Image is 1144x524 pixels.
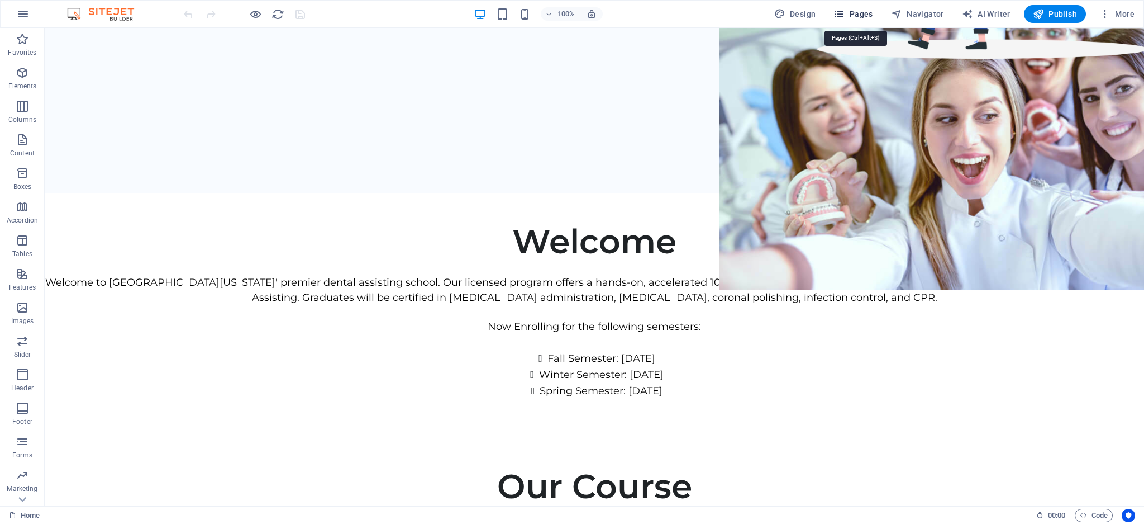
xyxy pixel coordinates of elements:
span: More [1099,8,1135,20]
p: Favorites [8,48,36,57]
span: 00 00 [1048,509,1065,522]
p: Slider [14,350,31,359]
button: reload [271,7,284,21]
button: Design [770,5,821,23]
span: Design [774,8,816,20]
p: Columns [8,115,36,124]
p: Accordion [7,216,38,225]
button: More [1095,5,1139,23]
p: Footer [12,417,32,426]
img: Editor Logo [64,7,148,21]
span: : [1056,511,1057,520]
span: Pages [833,8,873,20]
p: Tables [12,249,32,258]
button: Publish [1024,5,1086,23]
h6: 100% [557,7,575,21]
h6: Session time [1036,509,1066,522]
button: Click here to leave preview mode and continue editing [249,7,262,21]
p: Boxes [13,182,32,191]
i: On resize automatically adjust zoom level to fit chosen device. [587,9,597,19]
button: 100% [541,7,580,21]
p: Content [10,149,35,158]
div: Design (Ctrl+Alt+Y) [770,5,821,23]
p: Forms [12,451,32,460]
p: Features [9,283,36,292]
span: Code [1080,509,1108,522]
p: Images [11,317,34,325]
button: Code [1075,509,1113,522]
p: Marketing [7,484,37,493]
p: Elements [8,82,37,91]
p: Header [11,384,34,393]
button: AI Writer [957,5,1015,23]
span: Publish [1033,8,1077,20]
button: Pages [829,5,877,23]
span: AI Writer [962,8,1010,20]
button: Navigator [886,5,948,23]
span: Navigator [891,8,944,20]
a: Click to cancel selection. Double-click to open Pages [9,509,40,522]
i: Reload page [271,8,284,21]
button: Usercentrics [1122,509,1135,522]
